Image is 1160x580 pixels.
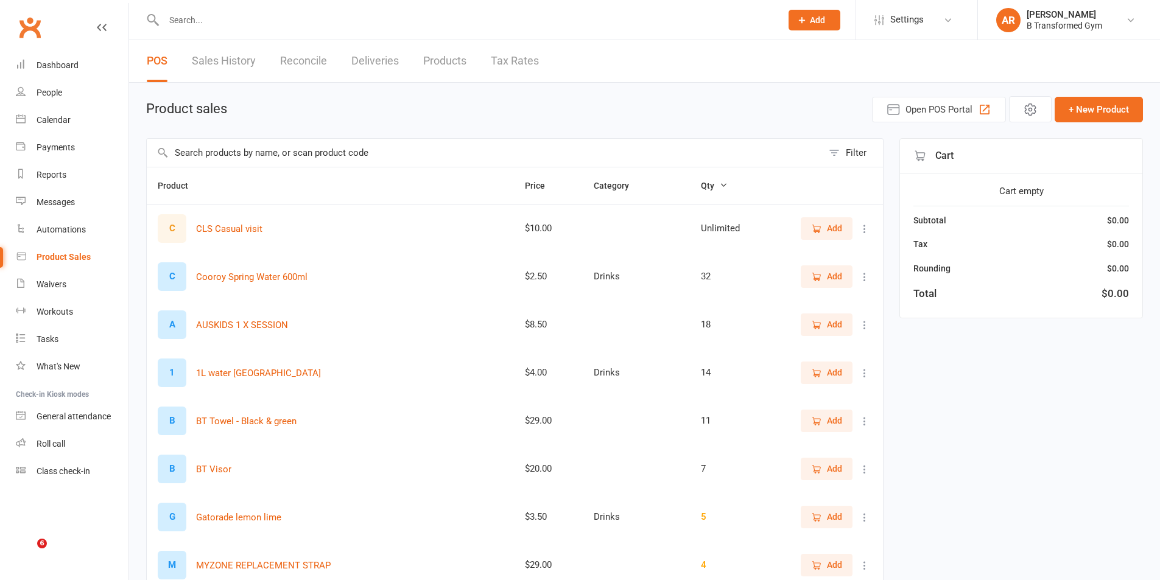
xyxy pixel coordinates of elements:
[1027,9,1102,20] div: [PERSON_NAME]
[16,353,128,380] a: What's New
[900,139,1142,173] div: Cart
[801,362,852,383] button: Add
[525,181,558,190] span: Price
[160,12,773,29] input: Search...
[701,368,754,378] div: 14
[801,410,852,432] button: Add
[37,411,111,421] div: General attendance
[491,40,539,82] a: Tax Rates
[1107,237,1129,251] div: $0.00
[16,52,128,79] a: Dashboard
[701,416,754,426] div: 11
[158,407,186,435] div: Set product image
[913,214,946,227] div: Subtotal
[827,366,842,379] span: Add
[525,560,572,570] div: $29.00
[16,189,128,216] a: Messages
[1107,262,1129,275] div: $0.00
[196,222,262,236] button: CLS Casual visit
[827,270,842,283] span: Add
[913,285,937,302] div: Total
[37,466,90,476] div: Class check-in
[12,539,41,568] iframe: Intercom live chat
[594,368,679,378] div: Drinks
[525,368,572,378] div: $4.00
[913,262,951,275] div: Rounding
[37,170,66,180] div: Reports
[801,458,852,480] button: Add
[913,237,927,251] div: Tax
[1027,20,1102,31] div: B Transformed Gym
[147,139,823,167] input: Search products by name, or scan product code
[701,464,754,474] div: 7
[16,161,128,189] a: Reports
[827,222,842,235] span: Add
[280,40,327,82] a: Reconcile
[196,414,297,428] button: BT Towel - Black & green
[37,539,47,548] span: 6
[1055,97,1143,122] button: + New Product
[37,252,91,262] div: Product Sales
[16,430,128,458] a: Roll call
[525,223,572,234] div: $10.00
[158,262,186,291] div: Set product image
[37,362,80,371] div: What's New
[16,458,128,485] a: Class kiosk mode
[789,10,840,30] button: Add
[158,178,202,193] button: Product
[701,320,754,330] div: 18
[801,217,852,239] button: Add
[525,512,572,522] div: $3.50
[158,455,186,483] div: Set product image
[37,225,86,234] div: Automations
[196,318,288,332] button: AUSKIDS 1 X SESSION
[16,298,128,326] a: Workouts
[701,223,754,234] div: Unlimited
[37,334,58,344] div: Tasks
[146,102,227,116] h1: Product sales
[801,313,852,335] button: Add
[996,8,1021,32] div: AR
[827,414,842,427] span: Add
[872,97,1006,122] button: Open POS Portal
[801,265,852,287] button: Add
[594,512,679,522] div: Drinks
[158,551,186,579] div: Set product image
[16,326,128,353] a: Tasks
[701,512,754,522] div: 5
[525,464,572,474] div: $20.00
[16,216,128,243] a: Automations
[196,462,231,477] button: BT Visor
[16,243,128,271] a: Product Sales
[701,560,754,570] div: 4
[846,145,866,160] div: Filter
[913,184,1129,198] div: Cart empty
[196,366,321,380] button: 1L water [GEOGRAPHIC_DATA]
[37,142,75,152] div: Payments
[1107,214,1129,227] div: $0.00
[827,318,842,331] span: Add
[37,307,73,316] div: Workouts
[594,271,679,282] div: Drinks
[37,197,75,207] div: Messages
[16,134,128,161] a: Payments
[16,107,128,134] a: Calendar
[158,358,186,387] div: Set product image
[196,270,308,284] button: Cooroy Spring Water 600ml
[525,271,572,282] div: $2.50
[827,510,842,523] span: Add
[827,462,842,475] span: Add
[525,416,572,426] div: $29.00
[810,15,825,25] span: Add
[158,181,202,190] span: Product
[827,558,842,571] span: Add
[37,279,66,289] div: Waivers
[37,60,79,70] div: Dashboard
[823,139,883,167] button: Filter
[192,40,256,82] a: Sales History
[16,403,128,430] a: General attendance kiosk mode
[594,181,642,190] span: Category
[701,178,728,193] button: Qty
[594,178,642,193] button: Category
[905,102,972,117] span: Open POS Portal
